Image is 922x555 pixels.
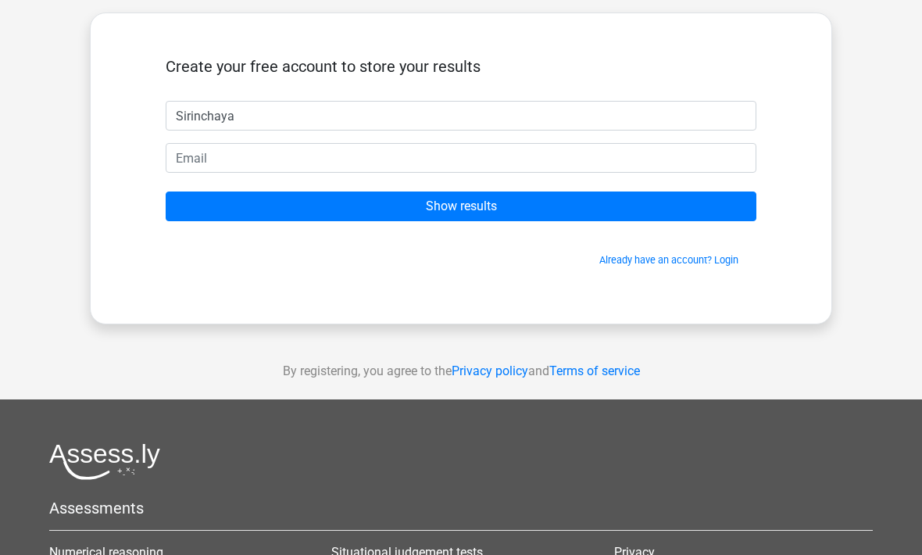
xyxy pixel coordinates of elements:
[452,364,528,379] a: Privacy policy
[166,192,756,222] input: Show results
[166,58,756,77] h5: Create your free account to store your results
[599,255,738,267] a: Already have an account? Login
[49,444,160,481] img: Assessly logo
[166,102,756,131] input: First name
[166,144,756,174] input: Email
[549,364,640,379] a: Terms of service
[49,499,873,518] h5: Assessments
